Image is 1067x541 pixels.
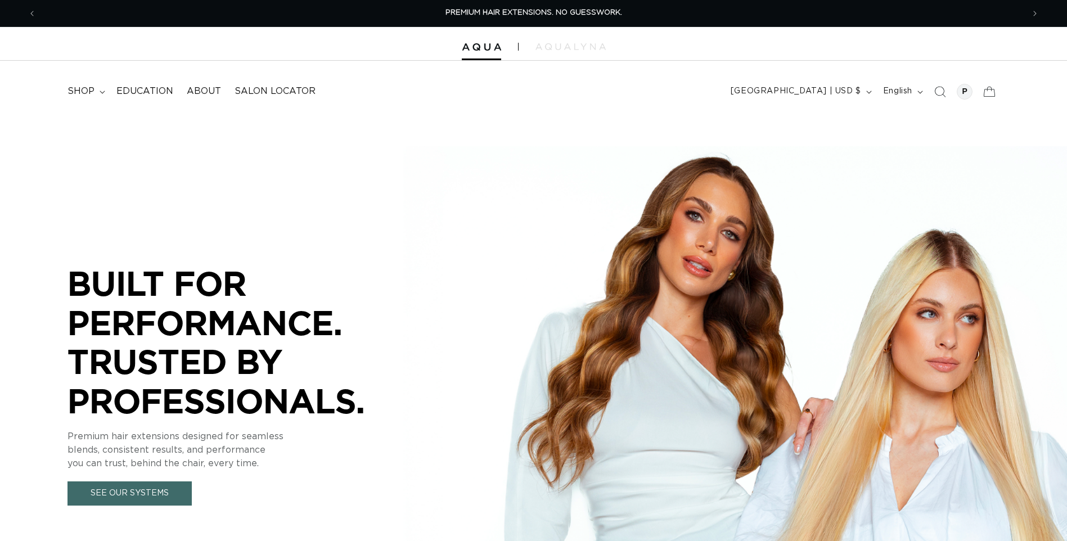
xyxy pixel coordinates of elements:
[67,264,405,420] p: BUILT FOR PERFORMANCE. TRUSTED BY PROFESSIONALS.
[731,85,861,97] span: [GEOGRAPHIC_DATA] | USD $
[535,43,606,50] img: aqualyna.com
[1023,3,1047,24] button: Next announcement
[67,430,405,470] p: Premium hair extensions designed for seamless blends, consistent results, and performance you can...
[61,79,110,104] summary: shop
[876,81,928,102] button: English
[110,79,180,104] a: Education
[235,85,316,97] span: Salon Locator
[116,85,173,97] span: Education
[928,79,952,104] summary: Search
[67,85,94,97] span: shop
[883,85,912,97] span: English
[20,3,44,24] button: Previous announcement
[187,85,221,97] span: About
[67,481,192,506] a: See Our Systems
[724,81,876,102] button: [GEOGRAPHIC_DATA] | USD $
[180,79,228,104] a: About
[228,79,322,104] a: Salon Locator
[445,9,622,16] span: PREMIUM HAIR EXTENSIONS. NO GUESSWORK.
[462,43,501,51] img: Aqua Hair Extensions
